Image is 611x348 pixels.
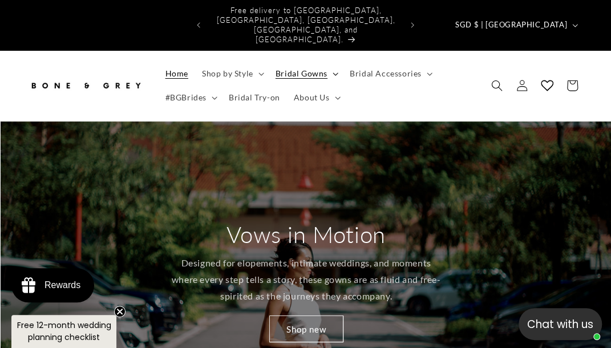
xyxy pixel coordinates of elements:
[519,308,602,340] button: Open chatbox
[229,92,280,103] span: Bridal Try-on
[159,86,222,110] summary: #BGBrides
[171,255,442,304] p: Designed for elopements, intimate weddings, and moments where every step tells a story, these gow...
[484,73,509,98] summary: Search
[44,280,80,290] div: Rewards
[202,68,253,79] span: Shop by Style
[400,14,425,36] button: Next announcement
[519,316,602,333] p: Chat with us
[287,86,345,110] summary: About Us
[448,14,582,36] button: SGD $ | [GEOGRAPHIC_DATA]
[17,319,111,343] span: Free 12-month wedding planning checklist
[165,92,207,103] span: #BGBrides
[25,68,147,102] a: Bone and Grey Bridal
[114,306,126,317] button: Close teaser
[350,68,422,79] span: Bridal Accessories
[159,62,195,86] a: Home
[226,220,385,249] h2: Vows in Motion
[11,315,116,348] div: Free 12-month wedding planning checklistClose teaser
[217,6,395,44] span: Free delivery to [GEOGRAPHIC_DATA], [GEOGRAPHIC_DATA], [GEOGRAPHIC_DATA], [GEOGRAPHIC_DATA], and ...
[455,19,567,31] span: SGD $ | [GEOGRAPHIC_DATA]
[222,86,287,110] a: Bridal Try-on
[186,14,211,36] button: Previous announcement
[165,68,188,79] span: Home
[269,316,343,343] a: Shop new
[269,62,343,86] summary: Bridal Gowns
[29,73,143,98] img: Bone and Grey Bridal
[294,92,330,103] span: About Us
[276,68,327,79] span: Bridal Gowns
[195,62,269,86] summary: Shop by Style
[343,62,437,86] summary: Bridal Accessories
